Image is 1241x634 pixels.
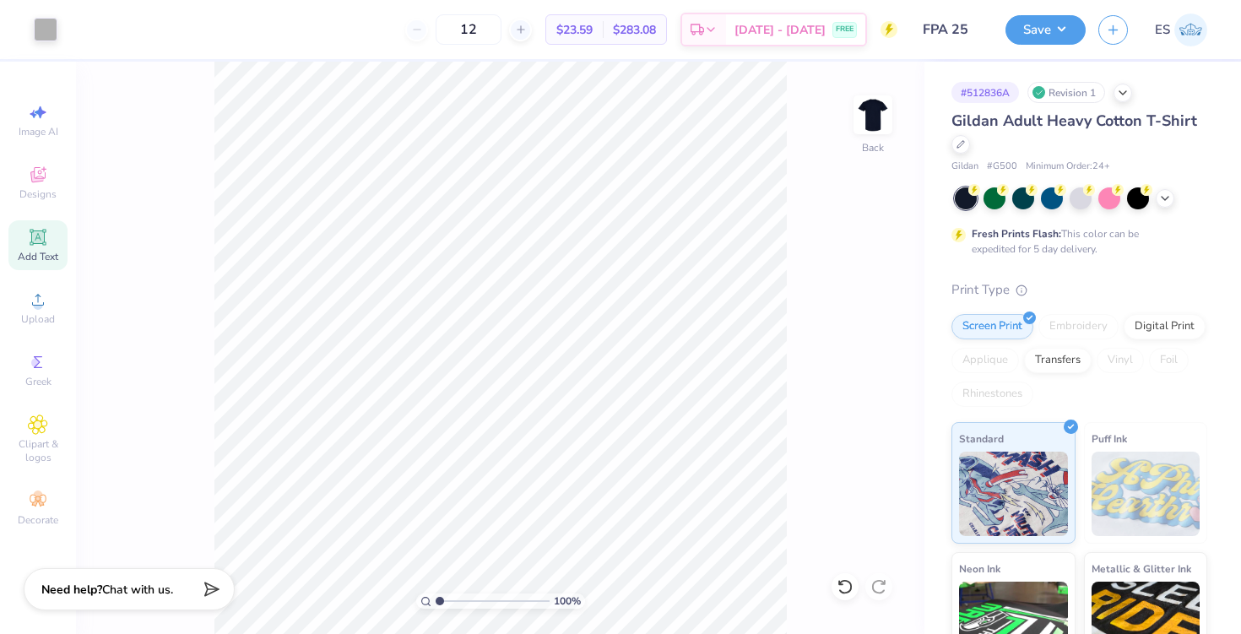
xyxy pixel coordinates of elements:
span: [DATE] - [DATE] [734,21,826,39]
div: Print Type [951,280,1207,300]
span: Chat with us. [102,582,173,598]
div: This color can be expedited for 5 day delivery. [972,226,1179,257]
div: Embroidery [1038,314,1119,339]
span: Image AI [19,125,58,138]
input: – – [436,14,501,45]
div: Digital Print [1124,314,1206,339]
strong: Need help? [41,582,102,598]
span: Designs [19,187,57,201]
strong: Fresh Prints Flash: [972,227,1061,241]
span: Minimum Order: 24 + [1026,160,1110,174]
img: Erica Springer [1174,14,1207,46]
img: Back [856,98,890,132]
span: Metallic & Glitter Ink [1092,560,1191,577]
span: Gildan [951,160,978,174]
span: ES [1155,20,1170,40]
span: 100 % [554,593,581,609]
div: Screen Print [951,314,1033,339]
div: Revision 1 [1027,82,1105,103]
span: Greek [25,375,51,388]
img: Puff Ink [1092,452,1200,536]
span: FREE [836,24,854,35]
button: Save [1005,15,1086,45]
span: Standard [959,430,1004,447]
span: Upload [21,312,55,326]
span: Puff Ink [1092,430,1127,447]
div: Applique [951,348,1019,373]
div: Foil [1149,348,1189,373]
span: $23.59 [556,21,593,39]
span: # G500 [987,160,1017,174]
div: Rhinestones [951,382,1033,407]
span: $283.08 [613,21,656,39]
span: Add Text [18,250,58,263]
div: Transfers [1024,348,1092,373]
div: Vinyl [1097,348,1144,373]
span: Gildan Adult Heavy Cotton T-Shirt [951,111,1197,131]
span: Decorate [18,513,58,527]
span: Neon Ink [959,560,1000,577]
img: Standard [959,452,1068,536]
span: Clipart & logos [8,437,68,464]
div: # 512836A [951,82,1019,103]
div: Back [862,140,884,155]
a: ES [1155,14,1207,46]
input: Untitled Design [910,13,993,46]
